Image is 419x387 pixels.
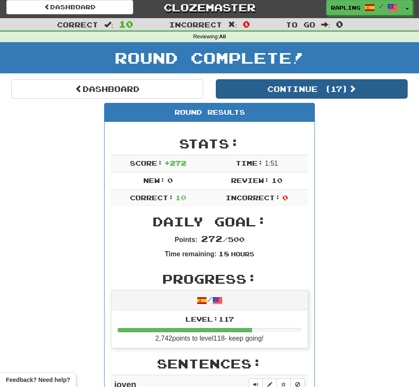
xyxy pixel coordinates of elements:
span: Correct: [130,193,174,202]
span: + 272 [164,159,186,167]
h2: Progress: [111,272,308,286]
span: 1 : 51 [265,160,278,167]
div: / [111,290,308,310]
button: Continue (17) [216,79,408,99]
span: 0 [243,19,250,29]
small: Hours [231,250,254,258]
span: : [228,21,237,28]
h2: Daily Goal: [111,215,308,228]
div: Round Results [105,103,314,122]
span: 10 [175,193,186,202]
span: Score: [130,159,163,167]
span: 18 [218,250,229,258]
span: rapling [331,4,360,11]
span: 10 [119,19,133,29]
span: Review: [231,176,269,184]
span: / [379,3,383,9]
strong: Points: [175,236,197,243]
h1: Round Complete! [3,49,416,66]
span: / 500 [201,235,244,243]
span: New: [143,176,165,184]
span: Open feedback widget [6,376,70,384]
li: 2,742 points to level 118 - keep going! [111,310,308,348]
strong: Time remaining: [165,250,217,258]
span: 10 [271,176,282,184]
span: : [321,21,330,28]
h2: Stats: [111,137,308,150]
span: Correct [57,20,98,29]
span: 0 [336,19,343,29]
a: Dashboard [11,79,203,99]
span: Incorrect [169,20,222,29]
span: To go [286,20,315,29]
span: Level: 117 [185,315,234,323]
h2: Sentences: [111,357,308,371]
strong: All [219,34,226,40]
span: : [104,21,113,28]
span: 272 [201,234,223,244]
span: 0 [282,193,288,202]
span: Incorrect: [226,193,280,202]
span: Time: [236,159,263,167]
span: 0 [167,176,173,184]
